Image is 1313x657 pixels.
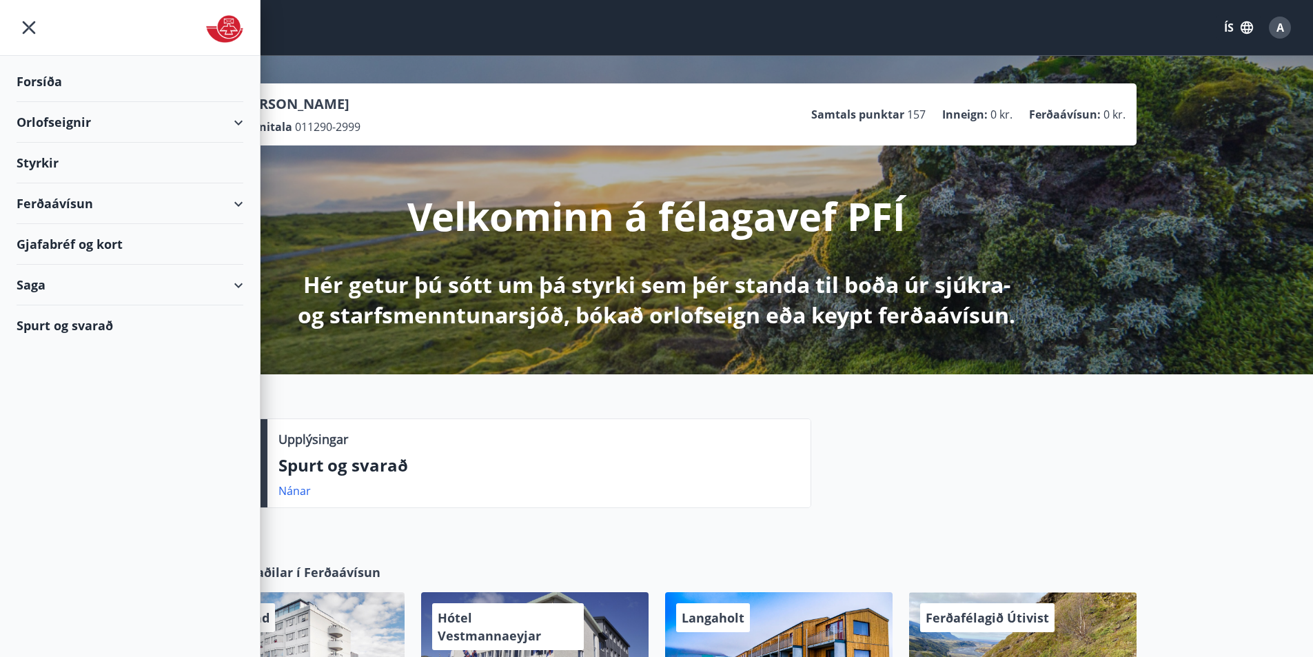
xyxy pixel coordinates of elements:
[238,119,292,134] p: Kennitala
[17,143,243,183] div: Styrkir
[942,107,988,122] p: Inneign :
[17,305,243,345] div: Spurt og svarað
[438,609,541,644] span: Hótel Vestmannaeyjar
[1029,107,1101,122] p: Ferðaávísun :
[17,15,41,40] button: menu
[17,183,243,224] div: Ferðaávísun
[293,270,1021,330] p: Hér getur þú sótt um þá styrki sem þér standa til boða úr sjúkra- og starfsmenntunarsjóð, bókað o...
[926,609,1049,626] span: Ferðafélagið Útivist
[278,430,348,448] p: Upplýsingar
[907,107,926,122] span: 157
[295,119,360,134] span: 011290-2999
[278,454,800,477] p: Spurt og svarað
[1263,11,1296,44] button: A
[17,224,243,265] div: Gjafabréf og kort
[1276,20,1284,35] span: A
[1217,15,1261,40] button: ÍS
[17,265,243,305] div: Saga
[17,102,243,143] div: Orlofseignir
[278,483,311,498] a: Nánar
[238,94,360,114] p: [PERSON_NAME]
[17,61,243,102] div: Forsíða
[990,107,1012,122] span: 0 kr.
[1103,107,1126,122] span: 0 kr.
[682,609,744,626] span: Langaholt
[206,15,243,43] img: union_logo
[194,563,380,581] span: Samstarfsaðilar í Ferðaávísun
[811,107,904,122] p: Samtals punktar
[407,190,906,242] p: Velkominn á félagavef PFÍ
